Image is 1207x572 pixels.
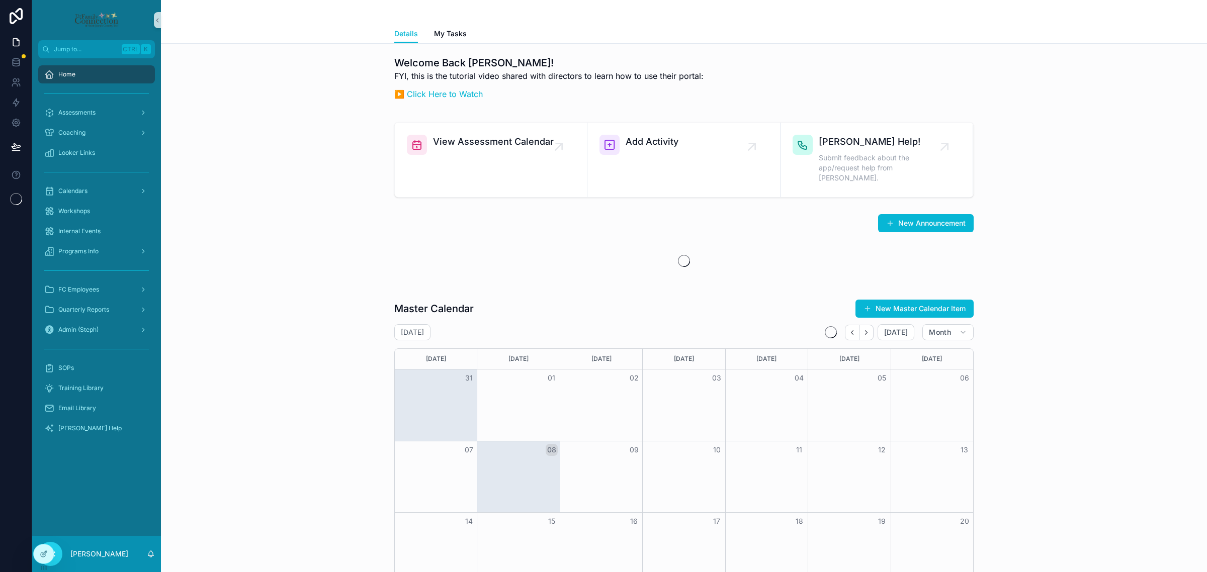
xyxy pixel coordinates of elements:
[810,349,889,369] div: [DATE]
[562,349,641,369] div: [DATE]
[38,104,155,122] a: Assessments
[876,515,888,527] button: 19
[587,123,780,197] a: Add Activity
[463,444,475,456] button: 07
[58,70,75,78] span: Home
[959,372,971,384] button: 06
[401,327,424,337] h2: [DATE]
[38,65,155,83] a: Home
[793,444,805,456] button: 11
[394,56,704,70] h1: Welcome Back [PERSON_NAME]!
[884,328,908,337] span: [DATE]
[855,300,974,318] button: New Master Calendar Item
[876,444,888,456] button: 12
[38,182,155,200] a: Calendars
[628,515,640,527] button: 16
[58,326,99,334] span: Admin (Steph)
[546,444,558,456] button: 08
[38,124,155,142] a: Coaching
[58,384,104,392] span: Training Library
[58,129,85,137] span: Coaching
[626,135,678,149] span: Add Activity
[878,214,974,232] button: New Announcement
[876,372,888,384] button: 05
[58,207,90,215] span: Workshops
[395,123,587,197] a: View Assessment Calendar
[38,144,155,162] a: Looker Links
[70,549,128,559] p: [PERSON_NAME]
[74,12,119,28] img: App logo
[878,324,914,340] button: [DATE]
[394,25,418,44] a: Details
[463,372,475,384] button: 31
[463,515,475,527] button: 14
[58,187,88,195] span: Calendars
[711,515,723,527] button: 17
[38,321,155,339] a: Admin (Steph)
[922,324,974,340] button: Month
[711,444,723,456] button: 10
[54,45,118,53] span: Jump to...
[38,379,155,397] a: Training Library
[394,29,418,39] span: Details
[929,328,951,337] span: Month
[434,25,467,45] a: My Tasks
[58,364,74,372] span: SOPs
[38,280,155,299] a: FC Employees
[58,149,95,157] span: Looker Links
[793,372,805,384] button: 04
[122,44,140,54] span: Ctrl
[711,372,723,384] button: 03
[38,202,155,220] a: Workshops
[38,419,155,437] a: [PERSON_NAME] Help
[58,404,96,412] span: Email Library
[893,349,972,369] div: [DATE]
[58,285,99,294] span: FC Employees
[546,515,558,527] button: 15
[546,372,558,384] button: 01
[644,349,723,369] div: [DATE]
[819,153,944,183] span: Submit feedback about the app/request help from [PERSON_NAME].
[58,227,101,235] span: Internal Events
[959,515,971,527] button: 20
[38,242,155,260] a: Programs Info
[819,135,944,149] span: [PERSON_NAME] Help!
[58,424,122,432] span: [PERSON_NAME] Help
[58,109,96,117] span: Assessments
[628,444,640,456] button: 09
[479,349,558,369] div: [DATE]
[433,135,554,149] span: View Assessment Calendar
[781,123,973,197] a: [PERSON_NAME] Help!Submit feedback about the app/request help from [PERSON_NAME].
[959,444,971,456] button: 13
[58,306,109,314] span: Quarterly Reports
[434,29,467,39] span: My Tasks
[38,301,155,319] a: Quarterly Reports
[58,247,99,255] span: Programs Info
[38,40,155,58] button: Jump to...CtrlK
[628,372,640,384] button: 02
[394,89,483,99] a: ▶️ Click Here to Watch
[38,359,155,377] a: SOPs
[32,58,161,450] div: scrollable content
[38,399,155,417] a: Email Library
[845,325,859,340] button: Back
[859,325,874,340] button: Next
[793,515,805,527] button: 18
[396,349,475,369] div: [DATE]
[394,70,704,82] p: FYI, this is the tutorial video shared with directors to learn how to use their portal:
[38,222,155,240] a: Internal Events
[727,349,806,369] div: [DATE]
[394,302,474,316] h1: Master Calendar
[142,45,150,53] span: K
